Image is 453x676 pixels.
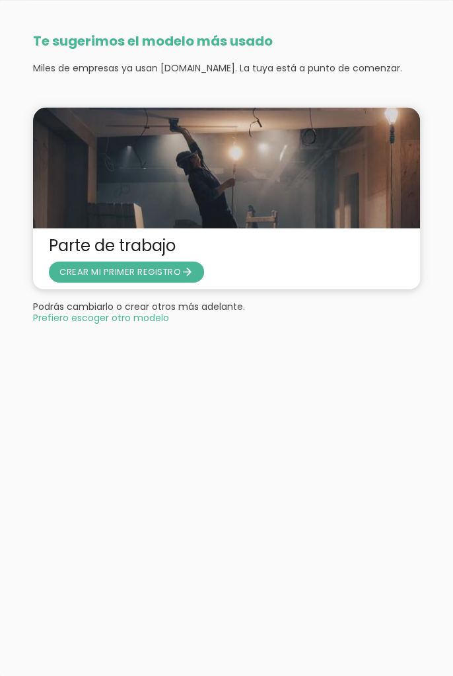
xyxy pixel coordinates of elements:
[33,61,420,74] p: Miles de empresas ya usan [DOMAIN_NAME]. La tuya está a punto de comenzar.
[33,300,245,313] span: Podrás cambiarlo o crear otros más adelante.
[33,107,420,228] img: partediariooperario.jpg
[33,313,169,322] span: Close
[33,33,420,48] h3: Te sugerimos el modelo más usado
[49,235,404,256] span: Parte de trabajo
[181,261,193,282] i: arrow_forward
[59,265,193,278] span: CREAR MI PRIMER REGISTRO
